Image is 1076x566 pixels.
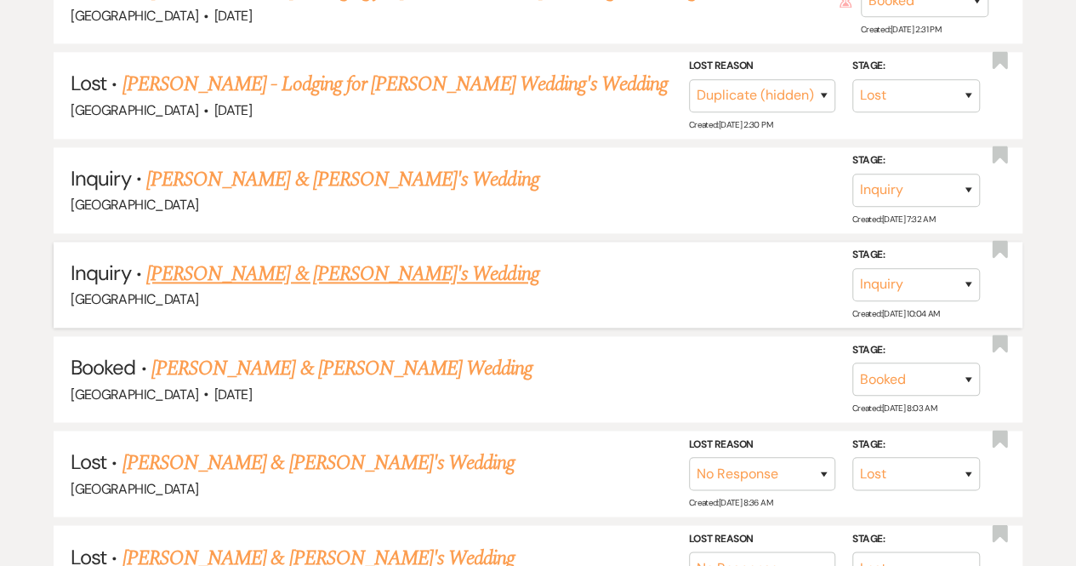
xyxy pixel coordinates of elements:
[151,353,532,384] a: [PERSON_NAME] & [PERSON_NAME] Wedding
[214,101,252,119] span: [DATE]
[852,530,980,549] label: Stage:
[852,436,980,455] label: Stage:
[852,214,935,225] span: Created: [DATE] 7:32 AM
[146,259,539,289] a: [PERSON_NAME] & [PERSON_NAME]'s Wedding
[852,340,980,359] label: Stage:
[71,101,198,119] span: [GEOGRAPHIC_DATA]
[146,164,539,195] a: [PERSON_NAME] & [PERSON_NAME]'s Wedding
[689,530,835,549] label: Lost Reason
[71,449,106,475] span: Lost
[214,7,252,25] span: [DATE]
[689,118,772,129] span: Created: [DATE] 2:30 PM
[71,7,198,25] span: [GEOGRAPHIC_DATA]
[689,436,835,455] label: Lost Reason
[71,165,130,192] span: Inquiry
[71,386,198,403] span: [GEOGRAPHIC_DATA]
[71,354,135,380] span: Booked
[689,497,772,508] span: Created: [DATE] 8:36 AM
[852,152,980,170] label: Stage:
[71,290,198,308] span: [GEOGRAPHIC_DATA]
[852,246,980,265] label: Stage:
[71,480,198,498] span: [GEOGRAPHIC_DATA]
[861,24,941,35] span: Created: [DATE] 2:31 PM
[689,57,835,76] label: Lost Reason
[852,57,980,76] label: Stage:
[852,308,939,319] span: Created: [DATE] 10:04 AM
[122,448,515,478] a: [PERSON_NAME] & [PERSON_NAME]'s Wedding
[71,196,198,214] span: [GEOGRAPHIC_DATA]
[214,386,252,403] span: [DATE]
[852,403,937,414] span: Created: [DATE] 8:03 AM
[71,260,130,286] span: Inquiry
[122,69,668,100] a: [PERSON_NAME] - Lodging for [PERSON_NAME] Wedding's Wedding
[71,70,106,96] span: Lost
